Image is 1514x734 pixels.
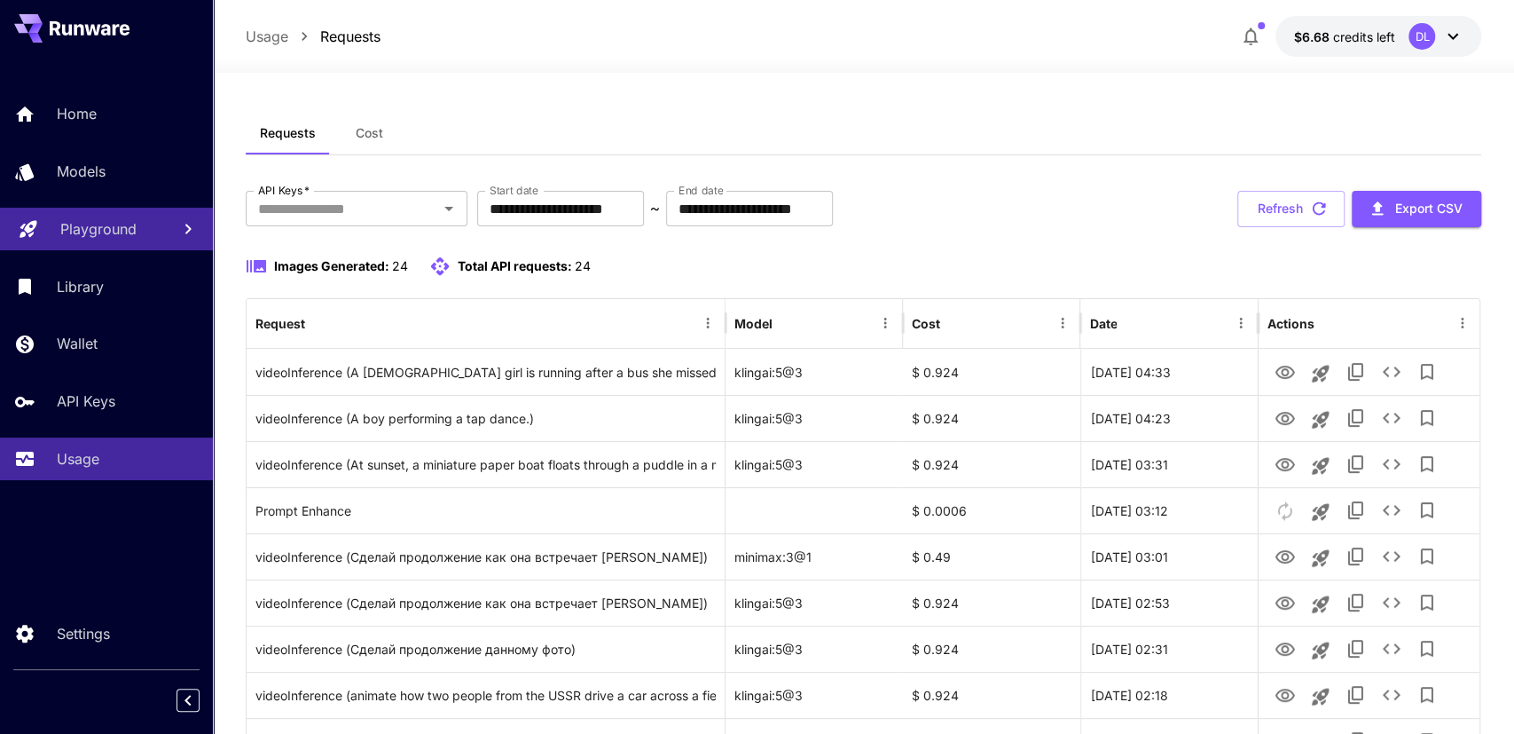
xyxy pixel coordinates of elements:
[726,580,903,626] div: klingai:5@3
[1228,311,1253,335] button: Menu
[1409,493,1445,528] button: Add to library
[1408,23,1435,50] div: DL
[1267,316,1314,331] div: Actions
[1409,631,1445,667] button: Add to library
[1237,191,1345,227] button: Refresh
[1303,633,1338,668] button: Launch in playground
[1409,585,1445,620] button: Add to library
[320,26,380,47] p: Requests
[190,684,213,716] div: Collapse sidebar
[1080,349,1258,395] div: 21 Aug, 2025 04:33
[1409,400,1445,436] button: Add to library
[1409,354,1445,390] button: Add to library
[903,441,1080,487] div: $ 0.924
[246,26,288,47] a: Usage
[57,103,97,124] p: Home
[1267,446,1303,482] button: View Video
[1374,585,1409,620] button: See details
[1267,399,1303,436] button: View Video
[436,196,461,221] button: Open
[1293,29,1332,44] span: $6.68
[255,673,717,718] div: Click to copy prompt
[726,626,903,672] div: klingai:5@3
[57,276,104,297] p: Library
[1338,585,1374,620] button: Copy TaskUUID
[177,689,200,712] button: Collapse sidebar
[1267,492,1303,528] button: This image was created over 7 days ago and needs to be re-generated.
[695,311,720,335] button: Menu
[1338,493,1374,528] button: Copy TaskUUID
[903,395,1080,441] div: $ 0.924
[1080,533,1258,580] div: 21 Aug, 2025 03:01
[57,623,110,644] p: Settings
[274,258,389,273] span: Images Generated:
[1374,677,1409,713] button: See details
[1374,539,1409,574] button: See details
[1303,448,1338,484] button: Launch in playground
[356,125,383,141] span: Cost
[575,258,591,273] span: 24
[255,488,717,533] div: Click to copy prompt
[903,533,1080,580] div: $ 0.49
[258,183,310,198] label: API Keys
[734,316,773,331] div: Model
[260,125,316,141] span: Requests
[255,580,717,626] div: Click to copy prompt
[650,198,660,219] p: ~
[1080,672,1258,718] div: 21 Aug, 2025 02:18
[1303,356,1338,391] button: Launch in playground
[726,672,903,718] div: klingai:5@3
[873,311,898,335] button: Menu
[1450,311,1475,335] button: Menu
[392,258,408,273] span: 24
[1267,353,1303,390] button: View Video
[1303,494,1338,530] button: Launch in playground
[57,333,98,354] p: Wallet
[246,26,380,47] nav: breadcrumb
[60,218,137,240] p: Playground
[1267,584,1303,620] button: View Video
[1332,29,1394,44] span: credits left
[255,396,717,441] div: Click to copy prompt
[1267,538,1303,574] button: View Video
[1080,487,1258,533] div: 21 Aug, 2025 03:12
[57,391,115,412] p: API Keys
[774,311,799,335] button: Sort
[255,442,717,487] div: Click to copy prompt
[726,533,903,580] div: minimax:3@1
[1374,631,1409,667] button: See details
[1293,28,1394,46] div: $6.67728
[903,349,1080,395] div: $ 0.924
[1338,677,1374,713] button: Copy TaskUUID
[255,627,717,672] div: Click to copy prompt
[912,316,940,331] div: Cost
[1338,400,1374,436] button: Copy TaskUUID
[1338,539,1374,574] button: Copy TaskUUID
[1050,311,1075,335] button: Menu
[1374,446,1409,482] button: See details
[903,580,1080,626] div: $ 0.924
[1374,493,1409,528] button: See details
[1267,676,1303,713] button: View Video
[1338,631,1374,667] button: Copy TaskUUID
[255,350,717,395] div: Click to copy prompt
[1303,679,1338,714] button: Launch in playground
[903,487,1080,533] div: $ 0.0006
[57,161,106,182] p: Models
[1409,539,1445,574] button: Add to library
[1303,402,1338,438] button: Launch in playground
[1303,541,1338,576] button: Launch in playground
[1409,446,1445,482] button: Add to library
[1267,630,1303,667] button: View Video
[903,626,1080,672] div: $ 0.924
[903,672,1080,718] div: $ 0.924
[1118,311,1143,335] button: Sort
[1080,626,1258,672] div: 21 Aug, 2025 02:31
[726,441,903,487] div: klingai:5@3
[679,183,723,198] label: End date
[726,395,903,441] div: klingai:5@3
[1080,395,1258,441] div: 21 Aug, 2025 04:23
[458,258,572,273] span: Total API requests:
[942,311,967,335] button: Sort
